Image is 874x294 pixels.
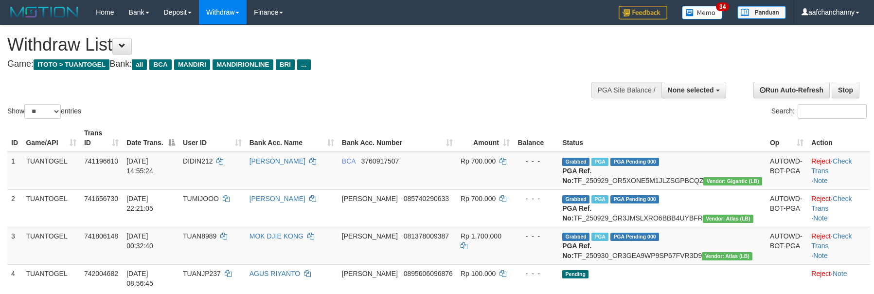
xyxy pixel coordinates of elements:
[276,59,295,70] span: BRI
[461,157,496,165] span: Rp 700.000
[22,189,80,227] td: TUANTOGEL
[7,152,22,190] td: 1
[813,177,828,184] a: Note
[179,124,246,152] th: User ID: activate to sort column ascending
[34,59,109,70] span: ITOTO > TUANTOGEL
[250,157,305,165] a: [PERSON_NAME]
[149,59,171,70] span: BCA
[250,232,303,240] a: MOK DJIE KONG
[610,158,659,166] span: PGA Pending
[342,195,398,202] span: [PERSON_NAME]
[7,124,22,152] th: ID
[558,152,766,190] td: TF_250929_OR5XONE5M1JLZSGPBCQZ
[591,158,608,166] span: Marked by aafyoumonoriya
[610,233,659,241] span: PGA Pending
[737,6,786,19] img: panduan.png
[7,104,81,119] label: Show entries
[461,270,496,277] span: Rp 100.000
[84,270,118,277] span: 742004682
[811,232,831,240] a: Reject
[183,270,221,277] span: TUANJP237
[766,152,807,190] td: AUTOWD-BOT-PGA
[798,104,867,119] input: Search:
[703,215,753,223] span: Vendor URL: https://dashboard.q2checkout.com/secure
[562,242,591,259] b: PGA Ref. No:
[404,270,453,277] span: Copy 0895606096876 to clipboard
[342,270,398,277] span: [PERSON_NAME]
[562,195,589,203] span: Grabbed
[661,82,726,98] button: None selected
[7,5,81,19] img: MOTION_logo.png
[404,232,449,240] span: Copy 081378009387 to clipboard
[562,158,589,166] span: Grabbed
[813,252,828,259] a: Note
[766,124,807,152] th: Op: activate to sort column ascending
[22,124,80,152] th: Game/API: activate to sort column ascending
[22,152,80,190] td: TUANTOGEL
[619,6,667,19] img: Feedback.jpg
[811,157,831,165] a: Reject
[813,214,828,222] a: Note
[338,124,457,152] th: Bank Acc. Number: activate to sort column ascending
[7,264,22,292] td: 4
[126,157,153,175] span: [DATE] 14:55:24
[250,195,305,202] a: [PERSON_NAME]
[766,189,807,227] td: AUTOWD-BOT-PGA
[833,270,847,277] a: Note
[610,195,659,203] span: PGA Pending
[811,157,852,175] a: Check Trans
[807,152,870,190] td: · ·
[807,124,870,152] th: Action
[517,194,554,203] div: - - -
[562,233,589,241] span: Grabbed
[7,35,573,55] h1: Withdraw List
[80,124,123,152] th: Trans ID: activate to sort column ascending
[811,195,852,212] a: Check Trans
[84,157,118,165] span: 741196610
[461,195,496,202] span: Rp 700.000
[126,232,153,250] span: [DATE] 00:32:40
[514,124,558,152] th: Balance
[342,232,398,240] span: [PERSON_NAME]
[361,157,399,165] span: Copy 3760917507 to clipboard
[297,59,310,70] span: ...
[7,59,573,69] h4: Game: Bank:
[7,189,22,227] td: 2
[457,124,514,152] th: Amount: activate to sort column ascending
[832,82,859,98] a: Stop
[682,6,723,19] img: Button%20Memo.svg
[183,157,213,165] span: DIDIN212
[213,59,273,70] span: MANDIRIONLINE
[771,104,867,119] label: Search:
[517,231,554,241] div: - - -
[123,124,179,152] th: Date Trans.: activate to sort column descending
[591,82,661,98] div: PGA Site Balance /
[703,177,762,185] span: Vendor URL: https://dashboard.q2checkout.com/secure
[558,189,766,227] td: TF_250929_OR3JMSLXRO6BBB4UYBFR
[517,269,554,278] div: - - -
[7,227,22,264] td: 3
[183,232,216,240] span: TUAN8989
[562,270,589,278] span: Pending
[517,156,554,166] div: - - -
[702,252,752,260] span: Vendor URL: https://dashboard.q2checkout.com/secure
[807,189,870,227] td: · ·
[562,204,591,222] b: PGA Ref. No:
[668,86,714,94] span: None selected
[84,232,118,240] span: 741806148
[132,59,147,70] span: all
[461,232,501,240] span: Rp 1.700.000
[716,2,729,11] span: 34
[811,195,831,202] a: Reject
[811,270,831,277] a: Reject
[807,227,870,264] td: · ·
[811,232,852,250] a: Check Trans
[174,59,210,70] span: MANDIRI
[84,195,118,202] span: 741656730
[591,195,608,203] span: Marked by aafchonlypin
[562,167,591,184] b: PGA Ref. No:
[183,195,219,202] span: TUMIJOOO
[246,124,338,152] th: Bank Acc. Name: activate to sort column ascending
[558,227,766,264] td: TF_250930_OR3GEA9WP9SP67FVR3D9
[404,195,449,202] span: Copy 085740290633 to clipboard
